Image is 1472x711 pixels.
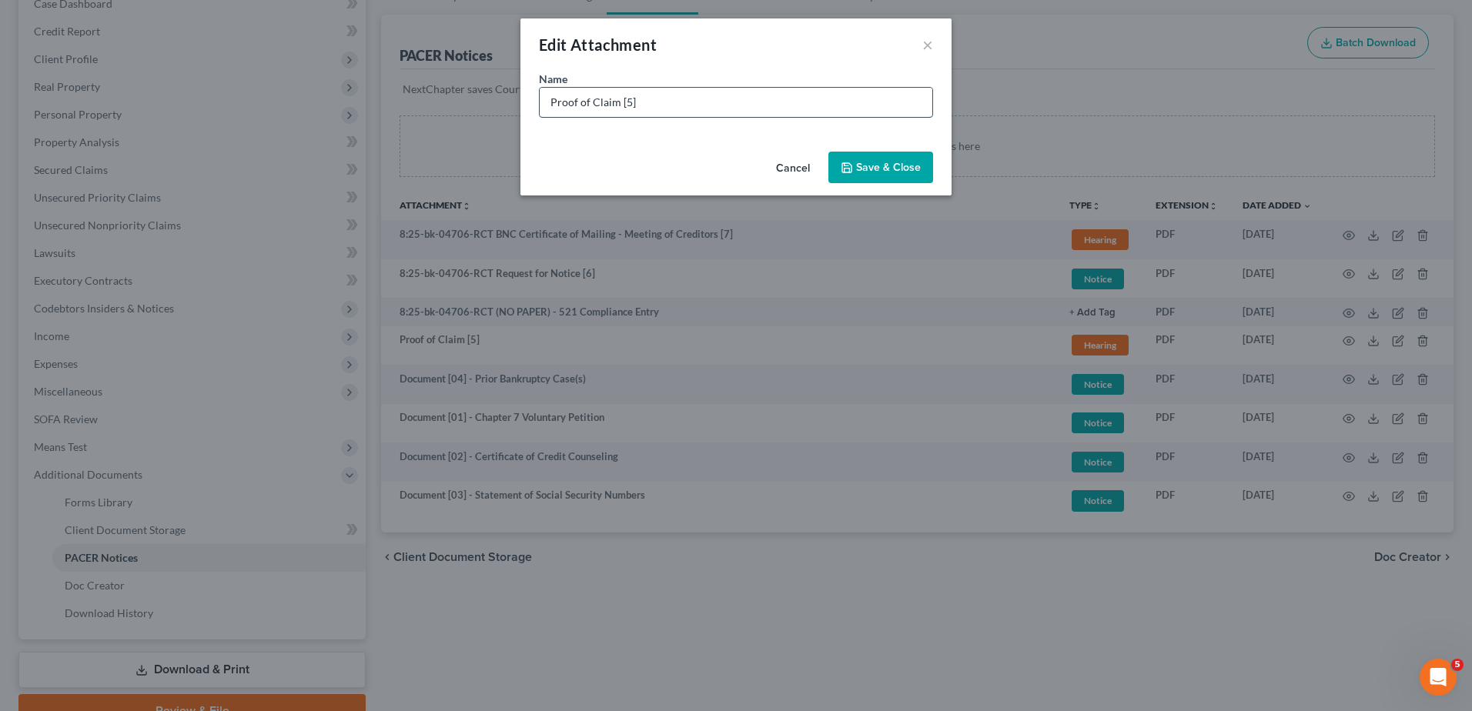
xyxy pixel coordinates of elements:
input: Enter name... [540,88,932,117]
span: Attachment [570,35,657,54]
iframe: Intercom live chat [1420,659,1457,696]
button: Save & Close [828,152,933,184]
span: Save & Close [856,161,921,174]
span: 5 [1451,659,1464,671]
button: × [922,35,933,54]
span: Edit [539,35,567,54]
button: Cancel [764,153,822,184]
span: Name [539,72,567,85]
